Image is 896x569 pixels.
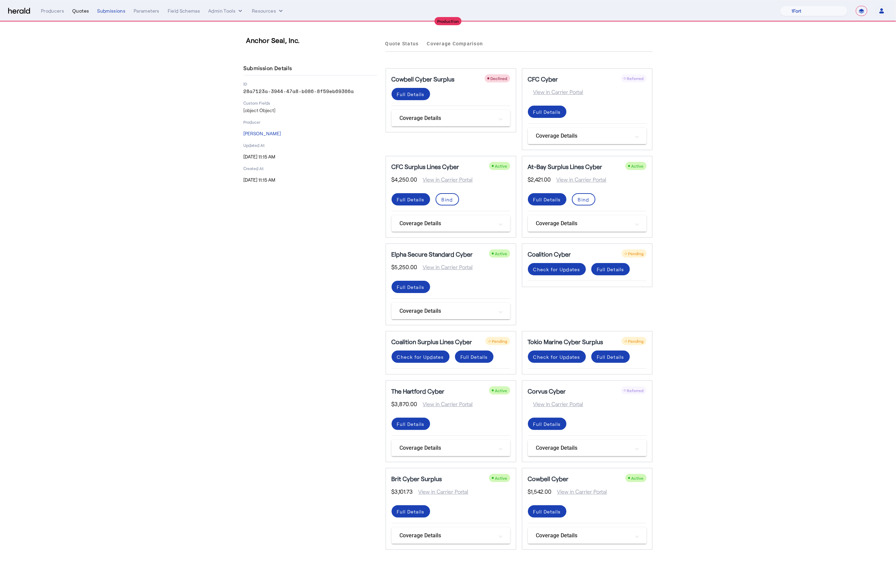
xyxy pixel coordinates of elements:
div: Check for Updates [397,353,444,360]
span: View in Carrier Portal [528,88,583,96]
mat-expansion-panel-header: Coverage Details [392,527,510,544]
mat-panel-title: Coverage Details [536,532,630,540]
button: Full Details [528,106,566,118]
span: $3,870.00 [392,400,417,408]
button: Full Details [392,281,430,293]
a: Coverage Comparison [427,35,483,52]
h5: CFC Surplus Lines Cyber [392,162,459,171]
div: Bind [578,196,589,203]
div: Quotes [72,7,89,14]
h5: Tokio Marine Cyber Surplus [528,337,603,347]
div: Full Details [597,266,624,273]
span: View in Carrier Portal [552,488,607,496]
div: Full Details [533,196,561,203]
span: View in Carrier Portal [417,263,473,271]
p: [DATE] 11:15 AM [244,153,377,160]
p: [object Object] [244,107,377,114]
div: Submissions [97,7,125,14]
p: 28a7123a-3944-47a8-b086-8f59eb69366a [244,88,377,95]
mat-expansion-panel-header: Coverage Details [528,440,647,456]
span: Coverage Comparison [427,41,483,46]
span: View in Carrier Portal [413,488,469,496]
p: [DATE] 11:15 AM [244,176,377,183]
p: Producer [244,119,377,125]
span: Active [495,476,507,480]
button: Full Details [392,505,430,518]
span: $2,421.00 [528,175,551,184]
span: Declined [491,76,507,81]
div: Check for Updates [533,353,580,360]
div: Parameters [134,7,160,14]
h5: Coalition Cyber [528,249,571,259]
mat-expansion-panel-header: Coverage Details [392,110,510,126]
div: Full Details [397,420,425,428]
div: Full Details [597,353,624,360]
mat-expansion-panel-header: Coverage Details [392,440,510,456]
h5: At-Bay Surplus Lines Cyber [528,162,603,171]
span: View in Carrier Portal [417,400,473,408]
div: Production [435,17,462,25]
button: Full Details [392,418,430,430]
mat-expansion-panel-header: Coverage Details [528,128,647,144]
span: Active [632,476,644,480]
mat-panel-title: Coverage Details [400,444,494,452]
span: Referred [627,388,644,393]
button: internal dropdown menu [208,7,244,14]
span: View in Carrier Portal [417,175,473,184]
h4: Submission Details [244,64,295,72]
h5: Cowbell Cyber Surplus [392,74,455,84]
p: ID [244,81,377,87]
mat-expansion-panel-header: Coverage Details [528,527,647,544]
span: Referred [627,76,644,81]
mat-panel-title: Coverage Details [536,444,630,452]
div: Full Details [533,420,561,428]
div: Field Schemas [168,7,200,14]
span: $4,250.00 [392,175,417,184]
mat-panel-title: Coverage Details [400,114,494,122]
h5: Coalition Surplus Lines Cyber [392,337,472,347]
span: $3,101.73 [392,488,413,496]
div: Full Details [533,508,561,515]
span: Pending [492,339,507,343]
img: Herald Logo [8,8,30,14]
mat-expansion-panel-header: Coverage Details [392,303,510,319]
div: Bind [442,196,453,203]
div: Producers [41,7,64,14]
div: Full Details [533,108,561,116]
span: $5,250.00 [392,263,417,271]
button: Full Details [528,193,566,205]
a: Quote Status [385,35,419,52]
h5: Elpha Secure Standard Cyber [392,249,473,259]
span: Active [495,164,507,168]
button: Full Details [392,88,430,100]
span: Active [495,251,507,256]
div: Full Details [397,91,425,98]
span: $1,542.00 [528,488,552,496]
mat-panel-title: Coverage Details [536,132,630,140]
h5: The Hartford Cyber [392,386,445,396]
span: Active [632,164,644,168]
button: Full Details [591,263,630,275]
button: Bind [572,193,595,205]
div: Full Details [397,196,425,203]
p: Custom Fields [244,100,377,106]
h3: Anchor Seal, Inc. [246,35,380,45]
button: Full Details [392,193,430,205]
mat-panel-title: Coverage Details [400,532,494,540]
button: Check for Updates [528,263,586,275]
p: Updated At [244,142,377,148]
mat-panel-title: Coverage Details [536,219,630,228]
mat-expansion-panel-header: Coverage Details [528,215,647,232]
p: [PERSON_NAME] [244,130,377,137]
h5: Corvus Cyber [528,386,566,396]
button: Full Details [528,505,566,518]
button: Full Details [591,351,630,363]
h5: Brit Cyber Surplus [392,474,442,483]
span: Pending [628,339,644,343]
button: Bind [436,193,459,205]
span: View in Carrier Portal [528,400,583,408]
p: Created At [244,166,377,171]
span: Quote Status [385,41,419,46]
button: Full Details [455,351,493,363]
div: Full Details [397,283,425,291]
